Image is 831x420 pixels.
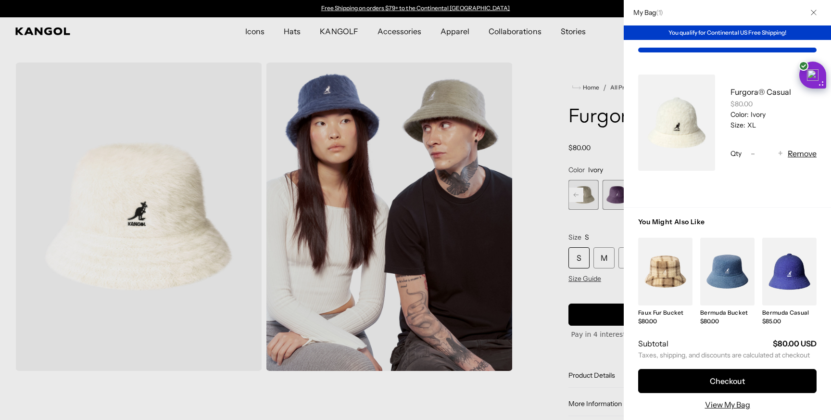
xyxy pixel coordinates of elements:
span: $85.00 [762,318,781,325]
div: You qualify for Continental US Free Shipping! [624,25,831,40]
dd: Ivory [749,110,766,119]
h3: You Might Also Like [638,217,817,238]
a: Bermuda Casual [762,309,809,316]
span: ( ) [656,8,663,17]
a: Faux Fur Bucket [638,309,684,316]
button: - [745,148,760,159]
button: Remove Furgora® Casual - Ivory / XL [788,148,817,159]
span: - [751,147,755,160]
span: 1 [658,8,660,17]
a: Furgora® Casual [730,87,791,97]
dd: XL [745,121,756,129]
button: + [773,148,788,159]
span: $80.00 [700,318,719,325]
a: Bermuda Bucket [700,309,748,316]
div: $80.00 [730,100,817,108]
dt: Color: [730,110,749,119]
strong: $80.00 USD [773,339,817,348]
dt: Size: [730,121,745,129]
span: $80.00 [638,318,657,325]
h2: My Bag [629,8,663,17]
h2: Subtotal [638,338,668,349]
span: Qty [730,149,742,158]
button: Checkout [638,369,817,393]
a: View My Bag [705,399,750,410]
input: Quantity for Furgora® Casual [760,148,773,159]
span: + [778,147,783,160]
small: Taxes, shipping, and discounts are calculated at checkout [638,351,817,359]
